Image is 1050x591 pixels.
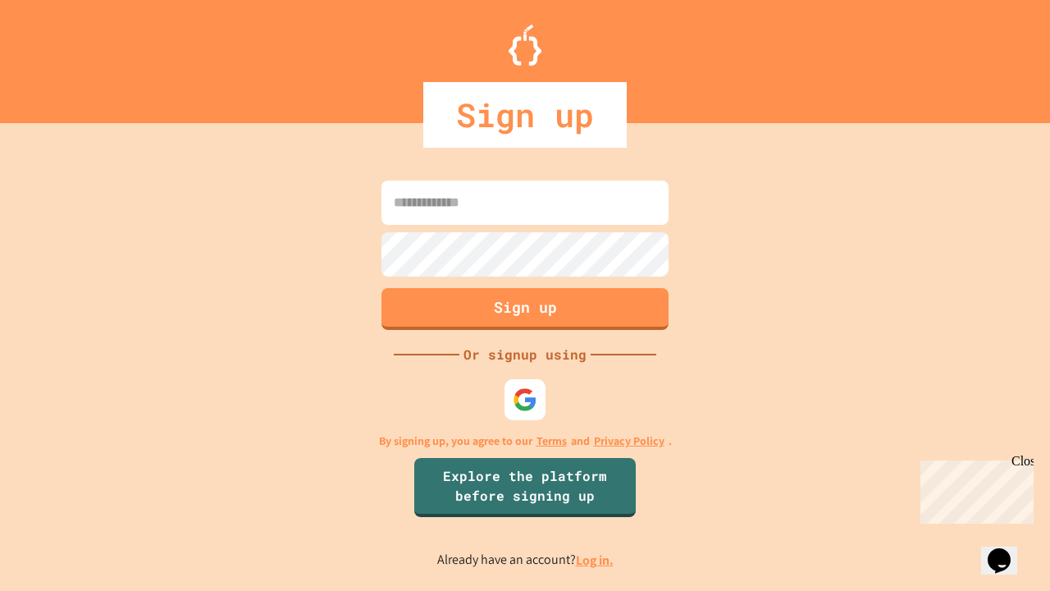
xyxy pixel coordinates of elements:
[513,387,537,412] img: google-icon.svg
[914,454,1034,524] iframe: chat widget
[7,7,113,104] div: Chat with us now!Close
[414,458,636,517] a: Explore the platform before signing up
[576,552,614,569] a: Log in.
[981,525,1034,575] iframe: chat widget
[379,433,672,450] p: By signing up, you agree to our and .
[423,82,627,148] div: Sign up
[509,25,541,66] img: Logo.svg
[437,550,614,570] p: Already have an account?
[536,433,567,450] a: Terms
[594,433,664,450] a: Privacy Policy
[459,345,591,364] div: Or signup using
[381,288,669,330] button: Sign up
